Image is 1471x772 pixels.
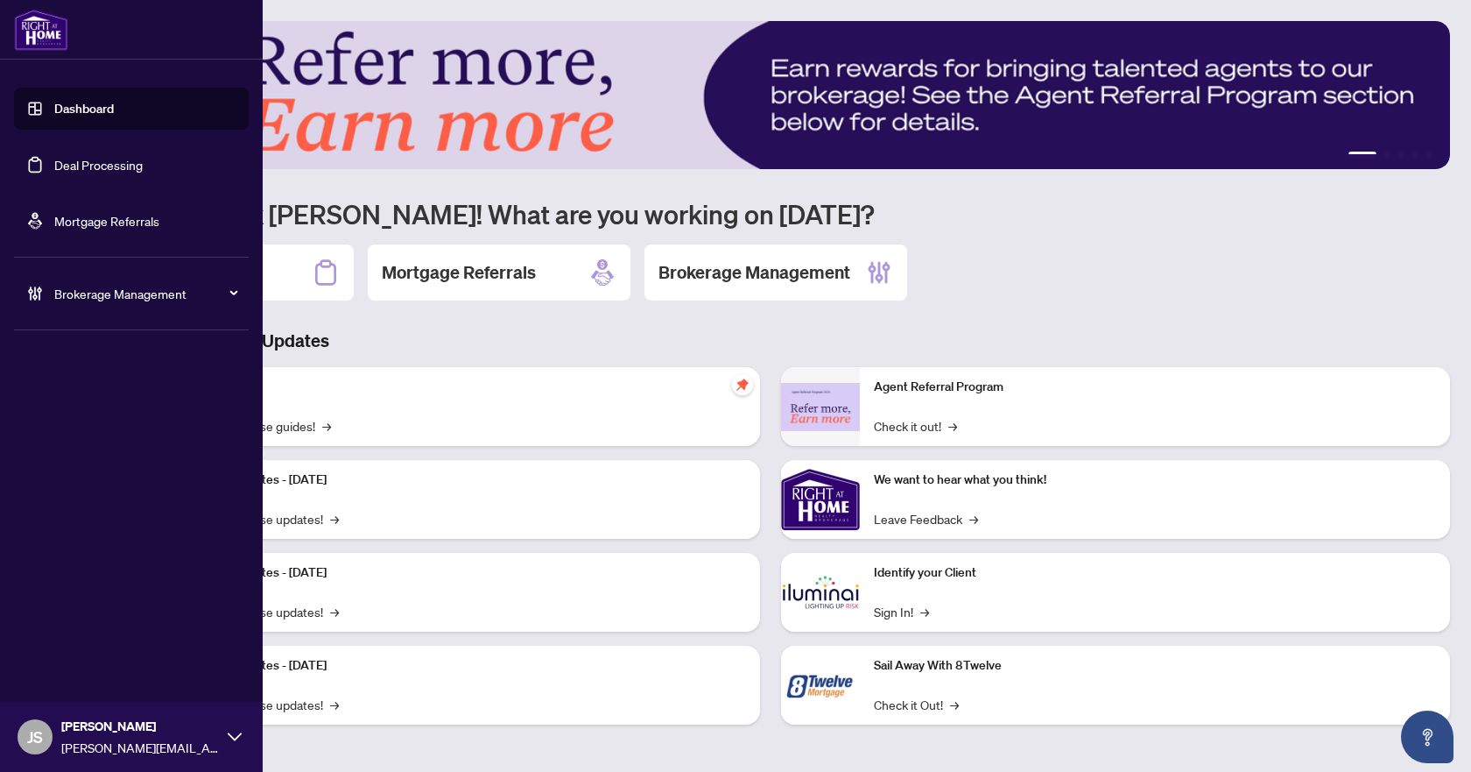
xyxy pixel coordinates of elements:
[874,416,957,436] a: Check it out!→
[781,383,860,431] img: Agent Referral Program
[184,471,746,490] p: Platform Updates - [DATE]
[781,460,860,539] img: We want to hear what you think!
[54,213,159,229] a: Mortgage Referrals
[781,646,860,725] img: Sail Away With 8Twelve
[61,738,219,757] span: [PERSON_NAME][EMAIL_ADDRESS][DOMAIN_NAME]
[950,695,959,714] span: →
[54,157,143,173] a: Deal Processing
[27,725,43,749] span: JS
[91,21,1450,169] img: Slide 0
[184,378,746,397] p: Self-Help
[781,553,860,632] img: Identify your Client
[874,656,1436,676] p: Sail Away With 8Twelve
[874,509,978,528] a: Leave Feedback→
[14,9,68,51] img: logo
[732,374,753,395] span: pushpin
[1348,152,1376,159] button: 1
[54,284,236,303] span: Brokerage Management
[874,378,1436,397] p: Agent Referral Program
[658,260,850,285] h2: Brokerage Management
[874,695,959,714] a: Check it Out!→
[330,509,339,528] span: →
[920,602,929,621] span: →
[61,717,219,736] span: [PERSON_NAME]
[382,260,536,285] h2: Mortgage Referrals
[969,509,978,528] span: →
[330,695,339,714] span: →
[184,563,746,583] p: Platform Updates - [DATE]
[1397,152,1404,159] button: 3
[54,101,114,117] a: Dashboard
[874,471,1436,490] p: We want to hear what you think!
[948,416,957,436] span: →
[874,602,929,621] a: Sign In!→
[1401,711,1453,763] button: Open asap
[1411,152,1418,159] button: 4
[330,602,339,621] span: →
[1383,152,1390,159] button: 2
[874,563,1436,583] p: Identify your Client
[1425,152,1432,159] button: 5
[91,197,1450,230] h1: Welcome back [PERSON_NAME]! What are you working on [DATE]?
[91,329,1450,353] h3: Brokerage & Industry Updates
[184,656,746,676] p: Platform Updates - [DATE]
[322,416,331,436] span: →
